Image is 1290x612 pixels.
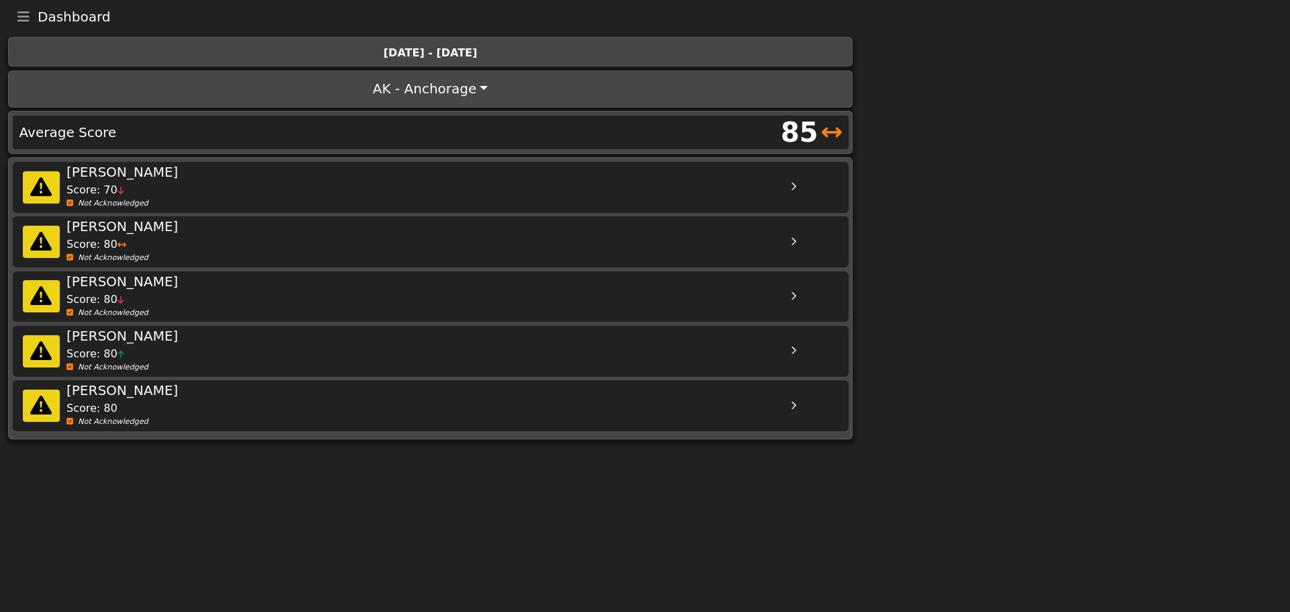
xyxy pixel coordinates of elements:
div: 85 [781,112,818,152]
div: Not Acknowledged [67,253,815,264]
div: Score: 70 [67,182,815,198]
div: Not Acknowledged [67,417,815,428]
div: [PERSON_NAME] [67,380,815,400]
div: Not Acknowledged [67,362,815,374]
div: Score: 80 [67,236,815,253]
div: [PERSON_NAME] [67,271,815,292]
button: Toggle navigation [9,7,38,26]
span: Dashboard [38,10,111,24]
div: [PERSON_NAME] [67,326,815,346]
div: Score: 80 [67,346,815,362]
div: [PERSON_NAME] [67,162,815,182]
button: AK - Anchorage [10,73,850,105]
div: Not Acknowledged [67,198,815,210]
div: Score: 80 [67,292,815,308]
div: [DATE] - [DATE] [16,45,845,61]
div: Not Acknowledged [67,308,815,319]
div: Average Score [14,117,431,148]
div: [PERSON_NAME] [67,216,815,236]
div: Score: 80 [67,400,815,417]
